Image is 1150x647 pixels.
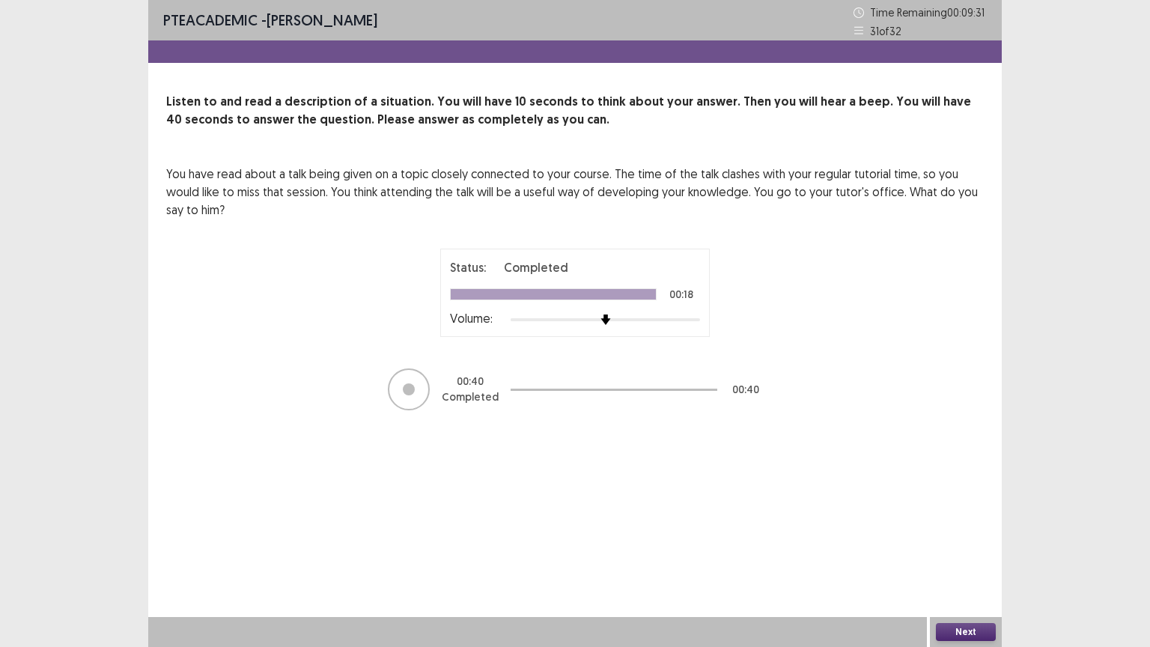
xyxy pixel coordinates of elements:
[457,374,484,389] p: 00 : 40
[669,289,693,300] p: 00:18
[166,165,984,219] p: You have read about a talk being given on a topic closely connected to your course. The time of t...
[936,623,996,641] button: Next
[870,23,901,39] p: 31 of 32
[504,258,568,276] p: Completed
[450,309,493,327] p: Volume:
[600,315,611,325] img: arrow-thumb
[870,4,987,20] p: Time Remaining 00 : 09 : 31
[442,389,499,405] p: Completed
[163,9,377,31] p: - [PERSON_NAME]
[163,10,258,29] span: PTE academic
[732,382,759,398] p: 00 : 40
[450,258,486,276] p: Status:
[166,93,984,129] p: Listen to and read a description of a situation. You will have 10 seconds to think about your ans...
